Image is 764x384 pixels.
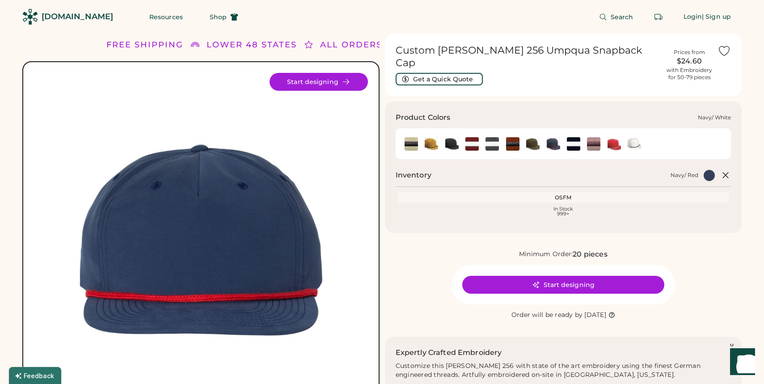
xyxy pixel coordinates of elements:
div: [DOMAIN_NAME] [42,11,113,22]
div: Cardinal/ White [465,137,479,151]
div: Dark Orange/ Black [506,137,519,151]
div: ALL ORDERS [320,39,382,51]
div: $24.60 [667,56,712,67]
img: White/ Black Swatch Image [628,137,641,151]
h2: Expertly Crafted Embroidery [396,347,502,358]
img: Pale Peach/ Maroon Swatch Image [587,137,600,151]
span: Search [611,14,633,20]
img: Birch/ Black Swatch Image [405,137,418,151]
img: Navy/ Red Swatch Image [547,137,560,151]
div: Customize this [PERSON_NAME] 256 with state of the art embroidery using the finest German enginee... [396,362,731,380]
div: In Stock 999+ [399,207,728,216]
div: Black/ Black [445,137,459,151]
div: [DATE] [584,311,606,320]
img: Navy/ White Swatch Image [567,137,580,151]
iframe: Front Chat [722,344,760,382]
h2: Inventory [396,170,431,181]
button: Shop [199,8,249,26]
div: LOWER 48 STATES [207,39,297,51]
div: Birch/ Black [405,137,418,151]
button: Start designing [462,276,664,294]
div: | Sign up [702,13,731,21]
img: Red/ White Swatch Image [608,137,621,151]
span: Shop [210,14,227,20]
div: Navy/ White [567,137,580,151]
img: Black/ Black Swatch Image [445,137,459,151]
div: Navy/ White [698,114,731,121]
div: Login [684,13,702,21]
div: with Embroidery for 50-79 pieces [667,67,712,81]
div: 20 pieces [573,249,607,260]
button: Retrieve an order [650,8,667,26]
div: White/ Black [628,137,641,151]
div: FREE SHIPPING [106,39,183,51]
button: Search [588,8,644,26]
img: Biscuit/ Black Swatch Image [425,137,438,151]
div: OSFM [399,194,728,201]
div: Pale Peach/ Maroon [587,137,600,151]
div: Biscuit/ Black [425,137,438,151]
div: Loden/ Amber Gold [526,137,540,151]
div: Prices from [674,49,705,56]
div: Minimum Order: [519,250,573,259]
img: Dark Orange/ Black Swatch Image [506,137,519,151]
div: Navy/ Red [671,172,698,179]
div: Charcoal/ White [485,137,499,151]
img: Cardinal/ White Swatch Image [465,137,479,151]
button: Start designing [270,73,368,91]
button: Get a Quick Quote [396,73,483,85]
h3: Product Colors [396,112,451,123]
button: Resources [139,8,194,26]
img: Rendered Logo - Screens [22,9,38,25]
div: Navy/ Red [547,137,560,151]
img: Loden/ Amber Gold Swatch Image [526,137,540,151]
div: Order will be ready by [511,311,583,320]
img: Charcoal/ White Swatch Image [485,137,499,151]
div: Red/ White [608,137,621,151]
h1: Custom [PERSON_NAME] 256 Umpqua Snapback Cap [396,44,662,69]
